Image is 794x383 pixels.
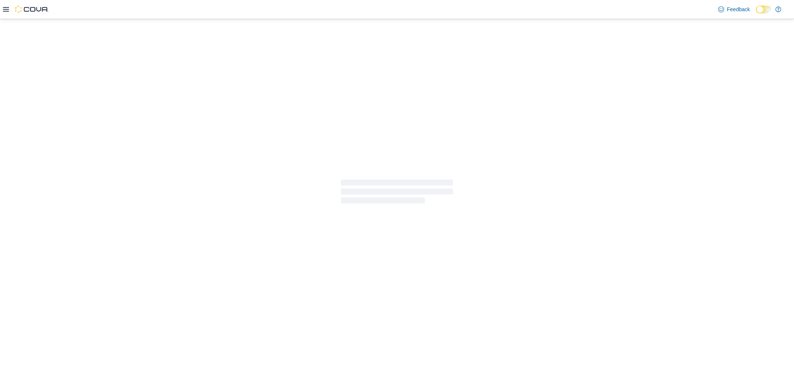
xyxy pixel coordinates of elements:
input: Dark Mode [756,6,772,13]
a: Feedback [715,2,753,17]
span: Feedback [727,6,750,13]
span: Loading [341,181,453,205]
img: Cova [15,6,49,13]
